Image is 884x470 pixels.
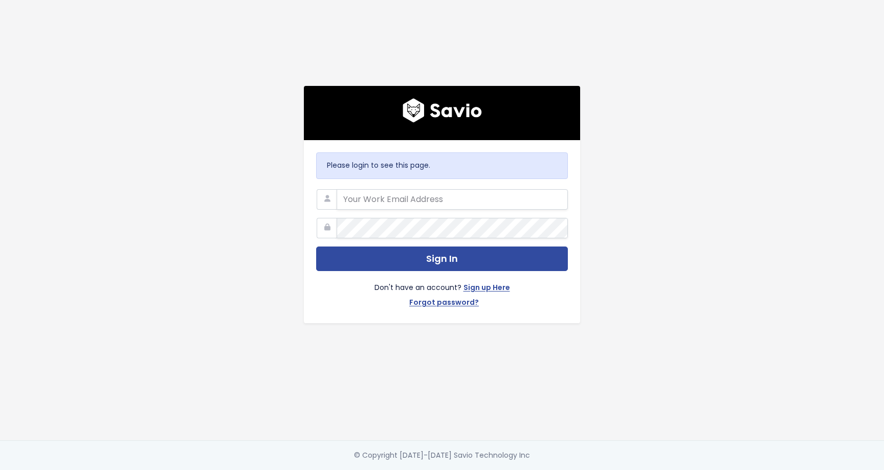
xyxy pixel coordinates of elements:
[316,247,568,272] button: Sign In
[316,271,568,311] div: Don't have an account?
[463,281,510,296] a: Sign up Here
[337,189,568,210] input: Your Work Email Address
[409,296,479,311] a: Forgot password?
[327,159,557,172] p: Please login to see this page.
[354,449,530,462] div: © Copyright [DATE]-[DATE] Savio Technology Inc
[403,98,482,123] img: logo600x187.a314fd40982d.png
